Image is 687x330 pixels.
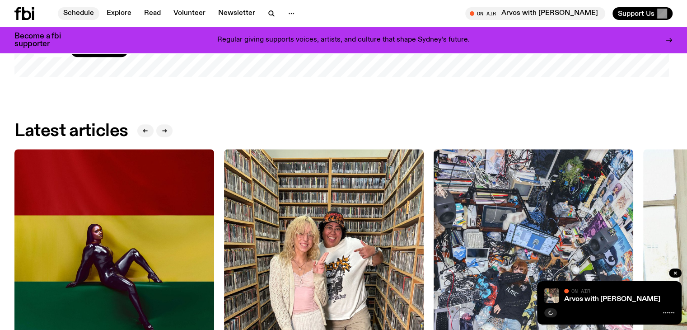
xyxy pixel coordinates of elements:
h2: Latest articles [14,123,128,139]
span: On Air [571,288,590,294]
a: Read [139,7,166,20]
span: Support Us [618,9,654,18]
a: Volunteer [168,7,211,20]
button: On AirArvos with [PERSON_NAME] [465,7,605,20]
a: Explore [101,7,137,20]
a: Schedule [58,7,99,20]
a: Newsletter [213,7,261,20]
button: Support Us [612,7,673,20]
a: Arvos with [PERSON_NAME] [564,296,660,303]
p: Regular giving supports voices, artists, and culture that shape Sydney’s future. [217,36,470,44]
h3: Become a fbi supporter [14,33,72,48]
